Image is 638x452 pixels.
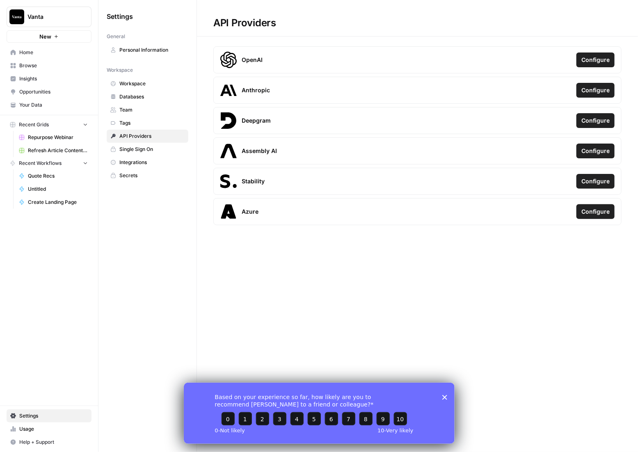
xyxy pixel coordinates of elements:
button: Recent Grids [7,119,91,131]
span: Integrations [119,159,185,166]
a: Personal Information [107,43,188,57]
span: Workspace [119,80,185,87]
button: Configure [576,53,615,67]
a: Refresh Article Content (+ Webinar Quotes) [15,144,91,157]
span: Stability [242,177,265,185]
iframe: Survey from AirOps [184,383,455,444]
span: Browse [19,62,88,69]
button: New [7,30,91,43]
a: Home [7,46,91,59]
a: Create Landing Page [15,196,91,209]
span: Usage [19,425,88,433]
button: Recent Workflows [7,157,91,169]
a: Opportunities [7,85,91,98]
span: Recent Workflows [19,160,62,167]
span: Recent Grids [19,121,49,128]
span: General [107,33,125,40]
span: Azure [242,208,258,216]
span: OpenAI [242,56,263,64]
span: Assembly AI [242,147,277,155]
span: Databases [119,93,185,100]
button: Workspace: Vanta [7,7,91,27]
a: API Providers [107,130,188,143]
span: Configure [581,116,610,125]
span: Settings [19,412,88,420]
span: Secrets [119,172,185,179]
a: Quote Recs [15,169,91,183]
a: Tags [107,116,188,130]
a: Usage [7,422,91,436]
span: Settings [107,11,133,21]
span: Help + Support [19,438,88,446]
span: Configure [581,177,610,185]
span: Workspace [107,66,133,74]
span: Vanta [27,13,77,21]
button: Configure [576,113,615,128]
button: Configure [576,174,615,189]
a: Settings [7,409,91,422]
span: Create Landing Page [28,199,88,206]
span: Repurpose Webinar [28,134,88,141]
a: Browse [7,59,91,72]
span: Configure [581,147,610,155]
a: Single Sign On [107,143,188,156]
span: Team [119,106,185,114]
a: Workspace [107,77,188,90]
a: Databases [107,90,188,103]
a: Secrets [107,169,188,182]
span: Single Sign On [119,146,185,153]
span: Your Data [19,101,88,109]
span: Refresh Article Content (+ Webinar Quotes) [28,147,88,154]
span: Configure [581,56,610,64]
span: New [39,32,51,41]
button: Configure [576,83,615,98]
span: Untitled [28,185,88,193]
div: API Providers [197,16,293,30]
button: Configure [576,204,615,219]
span: Insights [19,75,88,82]
a: Repurpose Webinar [15,131,91,144]
span: Tags [119,119,185,127]
span: Home [19,49,88,56]
button: Help + Support [7,436,91,449]
span: API Providers [119,132,185,140]
button: Configure [576,144,615,158]
a: Integrations [107,156,188,169]
span: Deepgram [242,116,271,125]
span: Configure [581,86,610,94]
span: Anthropic [242,86,270,94]
span: Personal Information [119,46,185,54]
img: Vanta Logo [9,9,24,24]
a: Untitled [15,183,91,196]
a: Your Data [7,98,91,112]
a: Insights [7,72,91,85]
a: Team [107,103,188,116]
span: Configure [581,208,610,216]
span: Quote Recs [28,172,88,180]
span: Opportunities [19,88,88,96]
